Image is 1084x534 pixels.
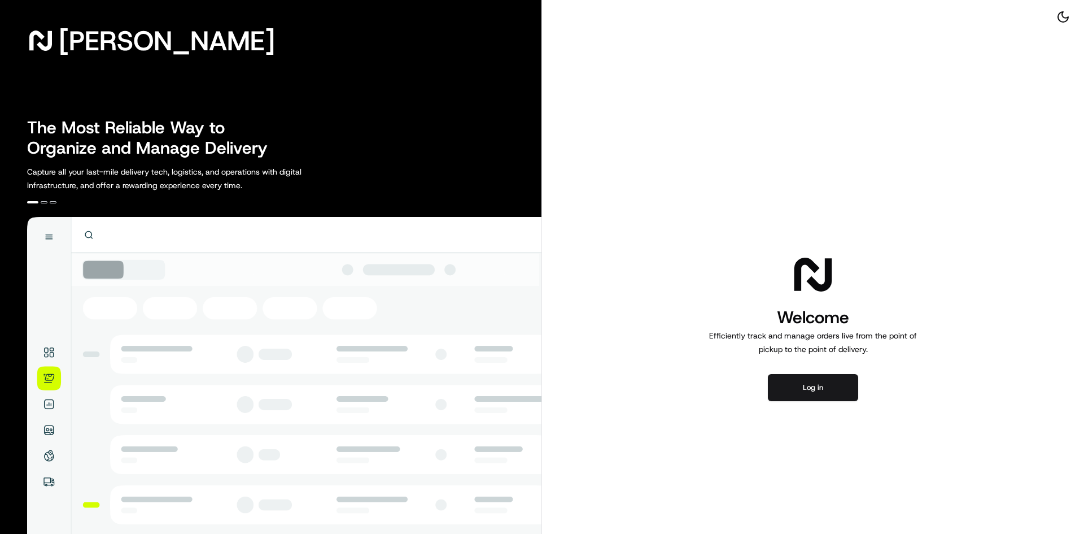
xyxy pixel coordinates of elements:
[768,374,858,401] button: Log in
[27,165,352,192] p: Capture all your last-mile delivery tech, logistics, and operations with digital infrastructure, ...
[27,118,280,158] h2: The Most Reliable Way to Organize and Manage Delivery
[705,306,921,329] h1: Welcome
[59,29,275,52] span: [PERSON_NAME]
[705,329,921,356] p: Efficiently track and manage orders live from the point of pickup to the point of delivery.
